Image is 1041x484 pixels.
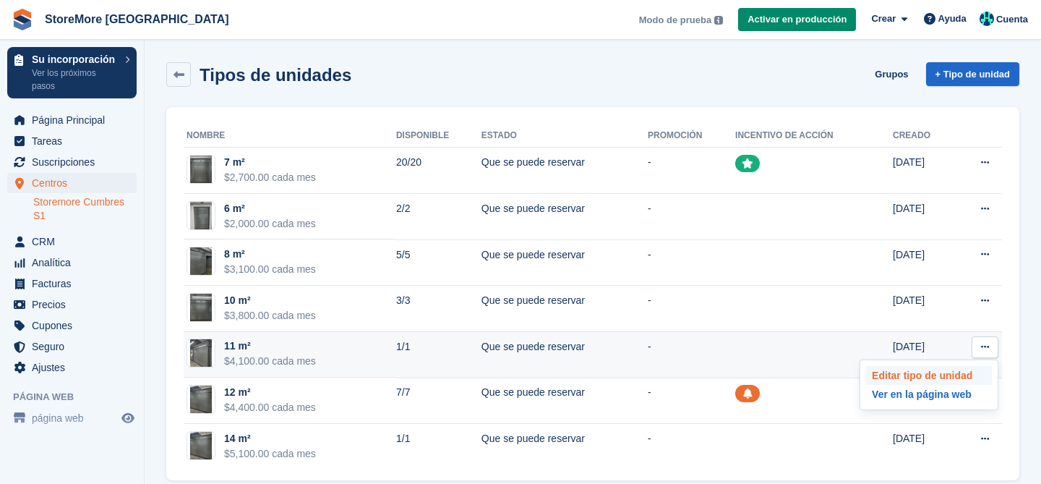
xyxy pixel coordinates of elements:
[224,446,316,462] div: $5,100.00 cada mes
[396,286,481,332] td: 3/3
[224,216,316,232] div: $2,000.00 cada mes
[32,357,119,378] span: Ajustes
[481,148,648,194] td: Que se puede reservar
[32,315,119,336] span: Cupones
[738,8,856,32] a: Activar en producción
[648,286,735,332] td: -
[190,201,212,230] img: Screenshot%202025-08-06%20at%206.57.35%E2%80%AFPM.png
[224,431,316,446] div: 14 m²
[200,65,351,85] h2: Tipos de unidades
[396,148,481,194] td: 20/20
[396,124,481,148] th: Disponible
[12,9,33,30] img: stora-icon-8386f47178a22dfd0bd8f6a31ec36ba5ce8667c1dd55bd0f319d3a0aa187defe.svg
[190,339,212,368] img: Screenshot%202025-08-06%20at%206.57.45%E2%80%AFPM.png
[7,110,137,130] a: menu
[13,390,144,404] span: Página web
[32,273,119,294] span: Facturas
[184,124,396,148] th: Nombre
[7,232,137,252] a: menu
[32,54,118,64] p: Su incorporación
[7,408,137,428] a: menú
[32,232,119,252] span: CRM
[32,152,119,172] span: Suscripciones
[926,62,1019,86] a: + Tipo de unidad
[224,339,316,354] div: 11 m²
[996,12,1028,27] span: Cuenta
[190,247,212,276] img: Screenshot%202025-08-06%20at%206.58.23%E2%80%AFPM.png
[481,194,648,240] td: Que se puede reservar
[32,408,119,428] span: página web
[481,424,648,470] td: Que se puede reservar
[396,332,481,378] td: 1/1
[648,194,735,240] td: -
[224,155,316,170] div: 7 m²
[396,239,481,286] td: 5/5
[224,170,316,185] div: $2,700.00 cada mes
[7,357,137,378] a: menu
[224,247,316,262] div: 8 m²
[7,173,137,193] a: menu
[190,293,212,322] img: Screenshot%202025-08-06%20at%206.58.10%E2%80%AFPM.png
[7,47,137,98] a: Su incorporación Ver los próximos pasos
[7,131,137,151] a: menu
[32,110,119,130] span: Página Principal
[648,424,735,470] td: -
[7,315,137,336] a: menu
[396,424,481,470] td: 1/1
[481,239,648,286] td: Que se puede reservar
[32,336,119,357] span: Seguro
[893,194,954,240] td: [DATE]
[7,152,137,172] a: menu
[224,201,316,216] div: 6 m²
[648,148,735,194] td: -
[866,385,992,404] a: Ver en la página web
[714,16,723,25] img: icon-info-grey-7440780725fd019a000dd9b08b2336e03edf1995a4989e88bcd33f0948082b44.svg
[33,195,137,223] a: Storemore Cumbres S1
[893,424,954,470] td: [DATE]
[32,67,118,93] p: Ver los próximos pasos
[735,124,893,148] th: Incentivo de acción
[224,308,316,323] div: $3,800.00 cada mes
[39,7,235,31] a: StoreMore [GEOGRAPHIC_DATA]
[893,239,954,286] td: [DATE]
[7,336,137,357] a: menu
[866,366,992,385] a: Editar tipo de unidad
[190,385,212,414] img: Screenshot%202025-08-06%20at%206.58.37%E2%80%AFPM.png
[7,252,137,273] a: menu
[648,332,735,378] td: -
[7,273,137,294] a: menu
[481,124,648,148] th: Estado
[893,124,954,148] th: Creado
[648,124,735,148] th: Promoción
[224,385,316,400] div: 12 m²
[481,286,648,332] td: Que se puede reservar
[32,173,119,193] span: Centros
[893,332,954,378] td: [DATE]
[32,131,119,151] span: Tareas
[224,354,316,369] div: $4,100.00 cada mes
[938,12,967,26] span: Ayuda
[119,409,137,427] a: Vista previa de la tienda
[893,148,954,194] td: [DATE]
[869,62,914,86] a: Grupos
[747,12,847,27] span: Activar en producción
[190,431,212,460] img: Screenshot%202025-08-06%20at%207.14.37%E2%80%AFPM.png
[224,293,316,308] div: 10 m²
[980,12,994,26] img: Maria Vela Padilla
[7,294,137,315] a: menu
[396,194,481,240] td: 2/2
[190,155,212,184] img: Screenshot%202025-08-06%20at%206.57.57%E2%80%AFPM.png
[481,332,648,378] td: Que se puede reservar
[224,262,316,277] div: $3,100.00 cada mes
[224,400,316,415] div: $4,400.00 cada mes
[639,13,711,27] span: Modo de prueba
[648,239,735,286] td: -
[648,378,735,424] td: -
[32,252,119,273] span: Analítica
[396,378,481,424] td: 7/7
[871,12,896,26] span: Crear
[481,378,648,424] td: Que se puede reservar
[893,286,954,332] td: [DATE]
